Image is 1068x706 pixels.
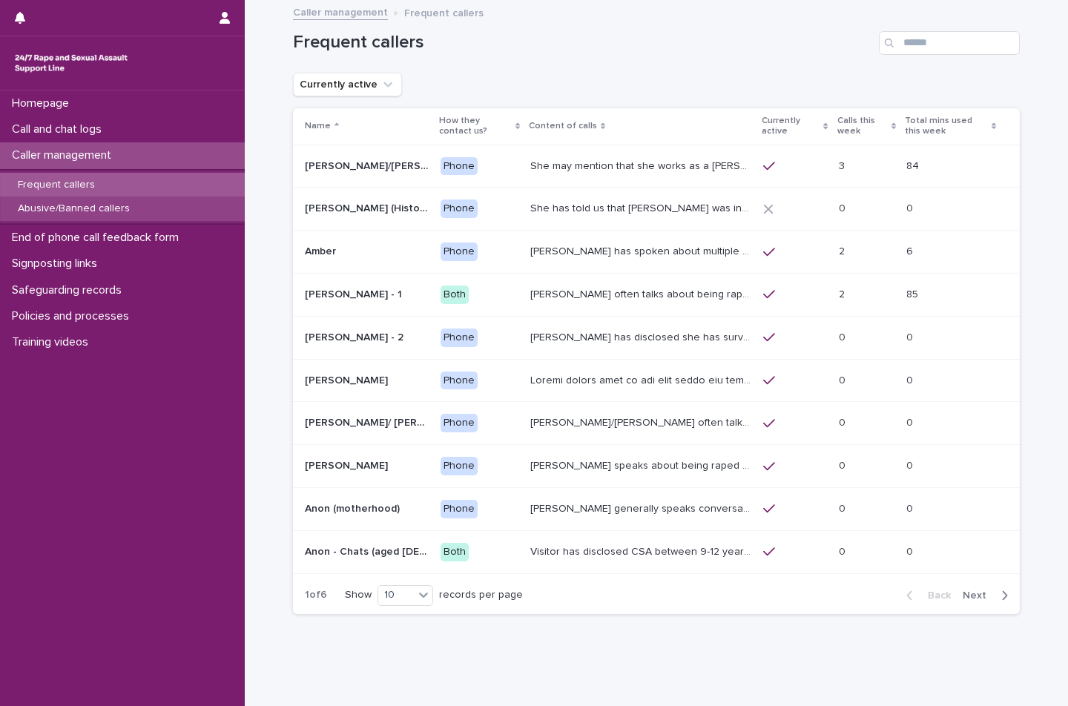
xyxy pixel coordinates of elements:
button: Currently active [293,73,402,96]
p: 2 [839,286,848,301]
p: 1 of 6 [293,577,339,613]
p: 0 [906,199,916,215]
div: Phone [441,199,478,218]
button: Next [957,589,1020,602]
p: [PERSON_NAME] - 1 [305,286,405,301]
p: Caller management [6,148,123,162]
p: 0 [906,329,916,344]
button: Back [894,589,957,602]
p: Safeguarding records [6,283,133,297]
p: 0 [906,372,916,387]
p: Frequent callers [6,179,107,191]
p: [PERSON_NAME] [305,372,391,387]
tr: [PERSON_NAME][PERSON_NAME] PhoneLoremi dolors amet co adi elit seddo eiu tempor in u labor et dol... [293,359,1020,402]
p: 0 [839,329,848,344]
p: Amy often talks about being raped a night before or 2 weeks ago or a month ago. She also makes re... [530,286,754,301]
p: Show [345,589,372,601]
tr: AmberAmber Phone[PERSON_NAME] has spoken about multiple experiences of [MEDICAL_DATA]. [PERSON_NA... [293,231,1020,274]
p: 6 [906,243,916,258]
p: 85 [906,286,921,301]
tr: [PERSON_NAME]/[PERSON_NAME] (Anon/'I don't know'/'I can't remember')[PERSON_NAME]/[PERSON_NAME] (... [293,145,1020,188]
p: Calls this week [837,113,888,140]
p: 0 [839,414,848,429]
div: Phone [441,500,478,518]
div: Phone [441,329,478,347]
tr: [PERSON_NAME][PERSON_NAME] Phone[PERSON_NAME] speaks about being raped and abused by the police a... [293,445,1020,488]
p: 0 [906,500,916,515]
p: 0 [906,457,916,472]
tr: [PERSON_NAME] - 2[PERSON_NAME] - 2 Phone[PERSON_NAME] has disclosed she has survived two rapes, o... [293,316,1020,359]
span: Next [963,590,995,601]
img: rhQMoQhaT3yELyF149Cw [12,48,131,78]
tr: Anon - Chats (aged [DEMOGRAPHIC_DATA])Anon - Chats (aged [DEMOGRAPHIC_DATA]) BothVisitor has disc... [293,530,1020,573]
div: Phone [441,414,478,432]
p: 0 [839,543,848,558]
p: Content of calls [529,118,597,134]
p: Anon (motherhood) [305,500,403,515]
input: Search [879,31,1020,55]
div: Phone [441,243,478,261]
p: Caller generally speaks conversationally about many different things in her life and rarely speak... [530,500,754,515]
p: Policies and processes [6,309,141,323]
p: Abbie/Emily (Anon/'I don't know'/'I can't remember') [305,157,432,173]
div: Phone [441,157,478,176]
p: 0 [839,500,848,515]
a: Caller management [293,3,388,20]
p: 0 [839,372,848,387]
p: Caller speaks about being raped and abused by the police and her ex-husband of 20 years. She has ... [530,457,754,472]
p: Call and chat logs [6,122,113,136]
p: She has told us that Prince Andrew was involved with her abuse. Men from Hollywood (or 'Hollywood... [530,199,754,215]
tr: [PERSON_NAME] - 1[PERSON_NAME] - 1 Both[PERSON_NAME] often talks about being raped a night before... [293,273,1020,316]
p: 84 [906,157,922,173]
tr: [PERSON_NAME] (Historic Plan)[PERSON_NAME] (Historic Plan) PhoneShe has told us that [PERSON_NAME... [293,188,1020,231]
h1: Frequent callers [293,32,873,53]
tr: [PERSON_NAME]/ [PERSON_NAME][PERSON_NAME]/ [PERSON_NAME] Phone[PERSON_NAME]/[PERSON_NAME] often t... [293,402,1020,445]
p: records per page [439,589,523,601]
div: 10 [378,587,414,603]
p: 0 [906,543,916,558]
p: Amy has disclosed she has survived two rapes, one in the UK and the other in Australia in 2013. S... [530,329,754,344]
p: Frequent callers [404,4,484,20]
p: [PERSON_NAME]/ [PERSON_NAME] [305,414,432,429]
p: [PERSON_NAME] [305,457,391,472]
p: [PERSON_NAME] (Historic Plan) [305,199,432,215]
p: Homepage [6,96,81,110]
p: 0 [906,414,916,429]
p: Andrew shared that he has been raped and beaten by a group of men in or near his home twice withi... [530,372,754,387]
p: She may mention that she works as a Nanny, looking after two children. Abbie / Emily has let us k... [530,157,754,173]
p: How they contact us? [439,113,512,140]
p: 0 [839,457,848,472]
p: Abusive/Banned callers [6,202,142,215]
p: Amber [305,243,339,258]
p: Anna/Emma often talks about being raped at gunpoint at the age of 13/14 by her ex-partner, aged 1... [530,414,754,429]
div: Both [441,543,469,561]
div: Phone [441,372,478,390]
p: 0 [839,199,848,215]
p: Training videos [6,335,100,349]
span: Back [919,590,951,601]
p: End of phone call feedback form [6,231,191,245]
div: Both [441,286,469,304]
p: Amber has spoken about multiple experiences of sexual abuse. Amber told us she is now 18 (as of 0... [530,243,754,258]
p: 2 [839,243,848,258]
div: Phone [441,457,478,475]
p: Total mins used this week [905,113,988,140]
tr: Anon (motherhood)Anon (motherhood) Phone[PERSON_NAME] generally speaks conversationally about man... [293,487,1020,530]
p: 3 [839,157,848,173]
p: Currently active [762,113,820,140]
p: Signposting links [6,257,109,271]
p: Name [305,118,331,134]
p: Anon - Chats (aged 16 -17) [305,543,432,558]
p: [PERSON_NAME] - 2 [305,329,406,344]
p: Visitor has disclosed CSA between 9-12 years of age involving brother in law who lifted them out ... [530,543,754,558]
